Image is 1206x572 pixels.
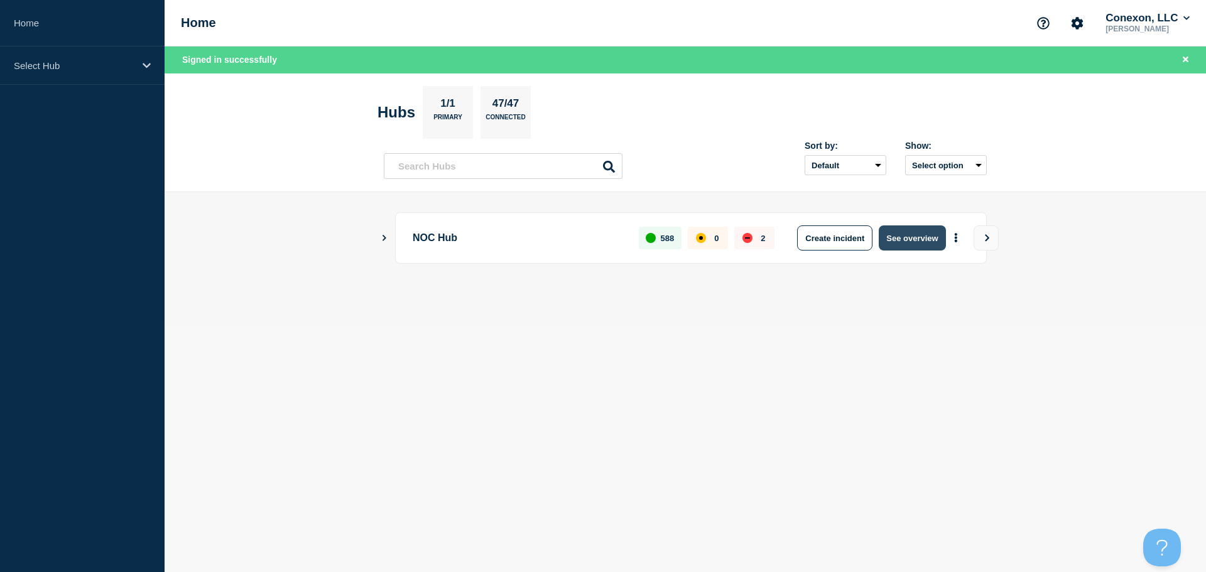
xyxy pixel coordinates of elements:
[1103,12,1192,24] button: Conexon, LLC
[905,141,987,151] div: Show:
[381,234,388,243] button: Show Connected Hubs
[905,155,987,175] button: Select option
[1103,24,1192,33] p: [PERSON_NAME]
[761,234,765,243] p: 2
[646,233,656,243] div: up
[413,225,624,251] p: NOC Hub
[714,234,719,243] p: 0
[661,234,675,243] p: 588
[948,227,964,250] button: More actions
[1178,53,1193,67] button: Close banner
[805,155,886,175] select: Sort by
[974,225,999,251] button: View
[486,114,525,127] p: Connected
[182,55,277,65] span: Signed in successfully
[384,153,622,179] input: Search Hubs
[696,233,706,243] div: affected
[378,104,415,121] h2: Hubs
[1030,10,1057,36] button: Support
[797,225,872,251] button: Create incident
[879,225,945,251] button: See overview
[742,233,752,243] div: down
[436,97,460,114] p: 1/1
[1064,10,1090,36] button: Account settings
[14,60,134,71] p: Select Hub
[1143,529,1181,566] iframe: Help Scout Beacon - Open
[181,16,216,30] h1: Home
[487,97,524,114] p: 47/47
[805,141,886,151] div: Sort by:
[433,114,462,127] p: Primary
